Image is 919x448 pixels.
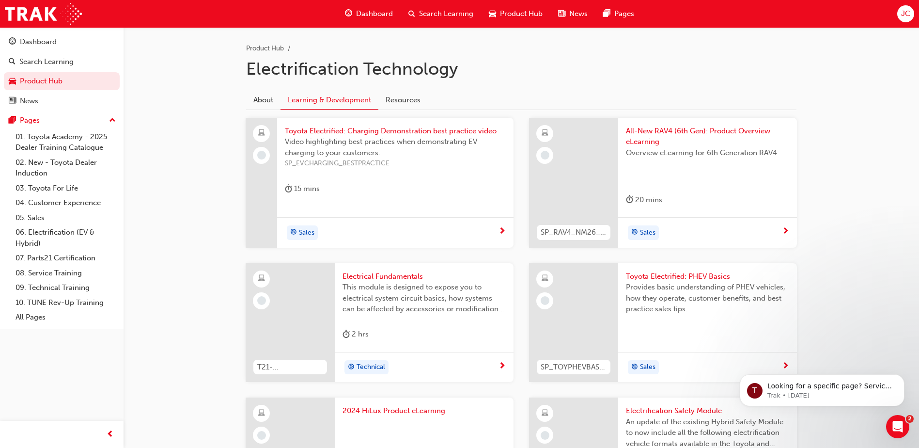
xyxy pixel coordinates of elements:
span: Sales [640,362,655,373]
span: This module is designed to expose you to electrical system circuit basics, how systems can be aff... [343,282,506,315]
span: SP_TOYPHEVBASICS_EL [541,362,607,373]
a: 03. Toyota For Life [12,181,120,196]
span: target-icon [348,361,355,374]
span: learningResourceType_ELEARNING-icon [258,407,265,420]
a: news-iconNews [550,4,595,24]
span: news-icon [9,97,16,106]
span: News [569,8,588,19]
div: 15 mins [285,183,320,195]
span: Dashboard [356,8,393,19]
span: Video highlighting best practices when demonstrating EV charging to your customers. [285,136,506,158]
div: 2 hrs [343,328,369,340]
span: SP_RAV4_NM26_EL01 [541,227,607,238]
a: Search Learning [4,53,120,71]
span: next-icon [498,362,506,371]
a: Toyota Electrified: Charging Demonstration best practice videoVideo highlighting best practices w... [246,118,514,248]
span: target-icon [290,226,297,239]
span: Overview eLearning for 6th Generation RAV4 [626,147,789,159]
span: car-icon [9,77,16,86]
span: Toyota Electrified: PHEV Basics [626,271,789,282]
span: guage-icon [345,8,352,20]
a: T21-FOD_ELEC_PREREQElectrical FundamentalsThis module is designed to expose you to electrical sys... [246,263,514,383]
h1: Electrification Technology [246,58,796,80]
a: Product Hub [246,44,284,52]
span: learningRecordVerb_NONE-icon [541,431,549,440]
span: pages-icon [9,116,16,125]
span: Sales [640,227,655,239]
span: learningRecordVerb_NONE-icon [257,151,266,160]
a: 09. Technical Training [12,280,120,295]
span: up-icon [109,114,116,127]
span: duration-icon [285,183,292,195]
a: Learning & Development [280,91,378,110]
span: JC [901,8,910,19]
span: laptop-icon [258,127,265,140]
a: About [246,91,280,109]
span: learningResourceType_ELEARNING-icon [542,407,548,420]
span: Pages [614,8,634,19]
a: guage-iconDashboard [337,4,401,24]
iframe: Intercom live chat [886,415,909,438]
button: JC [897,5,914,22]
div: 20 mins [626,194,662,206]
span: car-icon [489,8,496,20]
a: 04. Customer Experience [12,195,120,210]
span: learningRecordVerb_NONE-icon [257,296,266,305]
span: news-icon [558,8,565,20]
a: All Pages [12,310,120,325]
span: Provides basic understanding of PHEV vehicles, how they operate, customer benefits, and best prac... [626,282,789,315]
span: T21-FOD_ELEC_PREREQ [257,362,323,373]
span: pages-icon [603,8,610,20]
span: SP_EVCHARGING_BESTPRACTICE [285,158,506,169]
span: learningRecordVerb_NONE-icon [541,151,549,160]
span: learningResourceType_ELEARNING-icon [542,127,548,140]
div: News [20,96,38,107]
a: Resources [378,91,428,109]
span: prev-icon [107,429,114,441]
span: learningRecordVerb_NONE-icon [257,431,266,440]
a: 01. Toyota Academy - 2025 Dealer Training Catalogue [12,129,120,155]
a: SP_TOYPHEVBASICS_ELToyota Electrified: PHEV BasicsProvides basic understanding of PHEV vehicles, ... [529,263,797,383]
span: learningResourceType_ELEARNING-icon [258,272,265,285]
div: Pages [20,115,40,126]
iframe: Intercom notifications message [725,354,919,422]
span: 2024 HiLux Product eLearning [343,405,506,416]
span: target-icon [631,361,638,374]
span: duration-icon [626,194,633,206]
div: Search Learning [19,56,74,67]
button: DashboardSearch LearningProduct HubNews [4,31,120,112]
span: duration-icon [343,328,350,340]
a: 08. Service Training [12,266,120,281]
span: Electrification Safety Module [626,405,789,416]
span: next-icon [498,227,506,236]
span: Search Learning [419,8,473,19]
a: SP_RAV4_NM26_EL01All-New RAV4 (6th Gen): Product Overview eLearningOverview eLearning for 6th Gen... [529,118,797,248]
span: Product Hub [500,8,543,19]
a: 02. New - Toyota Dealer Induction [12,155,120,181]
span: Toyota Electrified: Charging Demonstration best practice video [285,126,506,137]
img: Trak [5,3,82,25]
a: Product Hub [4,72,120,90]
span: search-icon [408,8,415,20]
div: Dashboard [20,36,57,48]
span: search-icon [9,58,16,66]
span: next-icon [782,227,789,236]
span: guage-icon [9,38,16,47]
span: Technical [357,362,385,373]
span: All-New RAV4 (6th Gen): Product Overview eLearning [626,126,789,147]
a: Dashboard [4,33,120,51]
span: learningRecordVerb_NONE-icon [541,296,549,305]
button: Pages [4,112,120,129]
span: Electrical Fundamentals [343,271,506,282]
span: target-icon [631,226,638,239]
a: search-iconSearch Learning [401,4,481,24]
a: 05. Sales [12,210,120,225]
a: 07. Parts21 Certification [12,251,120,266]
span: Sales [299,227,314,239]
